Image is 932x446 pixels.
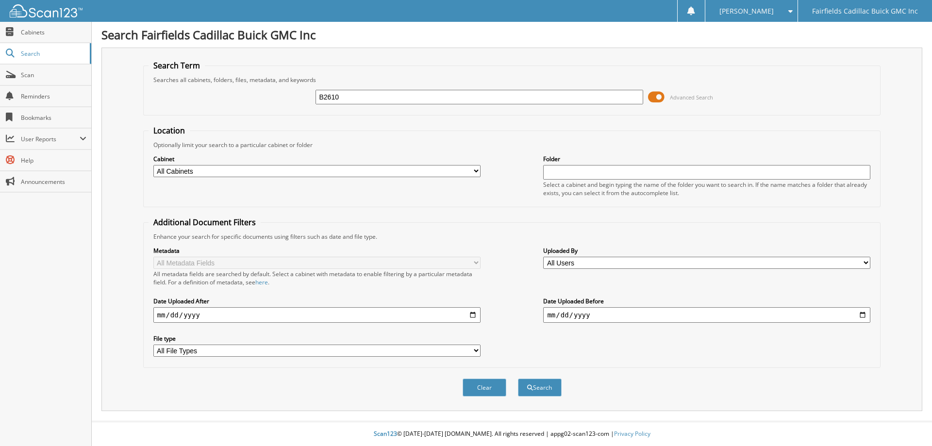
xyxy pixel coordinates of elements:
h1: Search Fairfields Cadillac Buick GMC Inc [101,27,922,43]
iframe: Chat Widget [883,399,932,446]
input: end [543,307,870,323]
span: Announcements [21,178,86,186]
span: Cabinets [21,28,86,36]
img: scan123-logo-white.svg [10,4,83,17]
legend: Location [149,125,190,136]
legend: Additional Document Filters [149,217,261,228]
div: Select a cabinet and begin typing the name of the folder you want to search in. If the name match... [543,181,870,197]
button: Clear [463,379,506,396]
button: Search [518,379,562,396]
span: Fairfields Cadillac Buick GMC Inc [812,8,918,14]
span: Bookmarks [21,114,86,122]
label: Date Uploaded Before [543,297,870,305]
label: File type [153,334,481,343]
span: Scan [21,71,86,79]
legend: Search Term [149,60,205,71]
span: Help [21,156,86,165]
span: Search [21,50,85,58]
label: Folder [543,155,870,163]
label: Metadata [153,247,481,255]
div: Enhance your search for specific documents using filters such as date and file type. [149,232,876,241]
span: Reminders [21,92,86,100]
input: start [153,307,481,323]
span: Advanced Search [670,94,713,101]
span: Scan123 [374,429,397,438]
a: here [255,278,268,286]
div: Searches all cabinets, folders, files, metadata, and keywords [149,76,876,84]
span: User Reports [21,135,80,143]
div: All metadata fields are searched by default. Select a cabinet with metadata to enable filtering b... [153,270,481,286]
span: [PERSON_NAME] [719,8,774,14]
div: Optionally limit your search to a particular cabinet or folder [149,141,876,149]
div: © [DATE]-[DATE] [DOMAIN_NAME]. All rights reserved | appg02-scan123-com | [92,422,932,446]
a: Privacy Policy [614,429,650,438]
label: Cabinet [153,155,481,163]
label: Uploaded By [543,247,870,255]
label: Date Uploaded After [153,297,481,305]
